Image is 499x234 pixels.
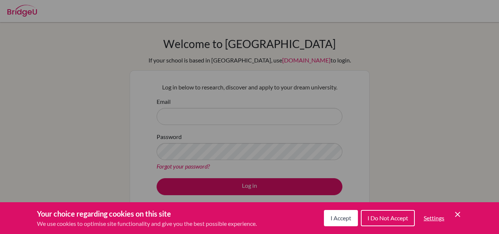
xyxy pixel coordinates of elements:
button: I Accept [324,210,358,226]
h3: Your choice regarding cookies on this site [37,208,257,219]
button: Settings [418,211,450,225]
button: I Do Not Accept [361,210,415,226]
span: I Do Not Accept [368,214,408,221]
span: Settings [424,214,444,221]
button: Save and close [453,210,462,219]
span: I Accept [331,214,351,221]
p: We use cookies to optimise site functionality and give you the best possible experience. [37,219,257,228]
